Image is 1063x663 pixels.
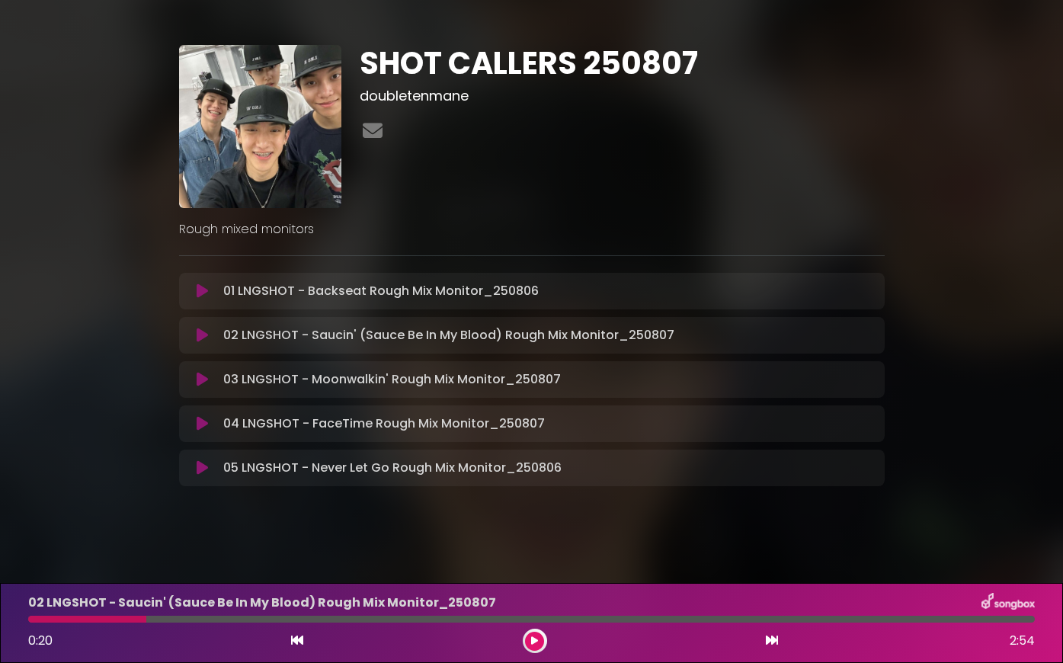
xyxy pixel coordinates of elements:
h1: SHOT CALLERS 250807 [360,45,885,82]
p: 03 LNGSHOT - Moonwalkin' Rough Mix Monitor_250807 [223,370,561,389]
p: 01 LNGSHOT - Backseat Rough Mix Monitor_250806 [223,282,539,300]
p: 04 LNGSHOT - FaceTime Rough Mix Monitor_250807 [223,415,545,433]
p: 02 LNGSHOT - Saucin' (Sauce Be In My Blood) Rough Mix Monitor_250807 [223,326,674,344]
p: 05 LNGSHOT - Never Let Go Rough Mix Monitor_250806 [223,459,562,477]
img: EhfZEEfJT4ehH6TTm04u [179,45,342,208]
h3: doubletenmane [360,88,885,104]
p: Rough mixed monitors [179,220,885,239]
